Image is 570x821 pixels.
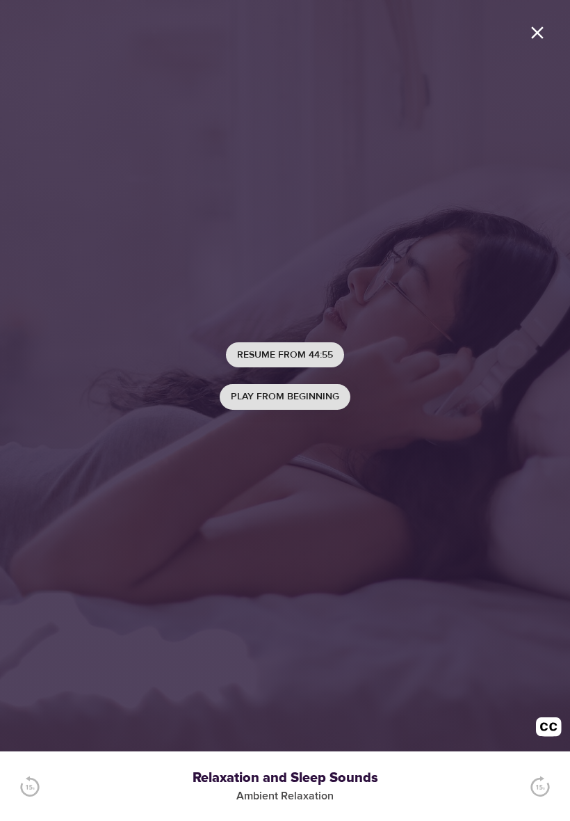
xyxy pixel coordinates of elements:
span: Play from beginning [231,388,339,406]
div: Ambient Relaxation [60,788,510,804]
div: Relaxation and Sleep Sounds [60,768,510,788]
img: open_caption.svg [536,717,562,743]
button: Resume from 44:55 [226,342,344,368]
button: Play from beginning [220,384,350,410]
span: Resume from 44:55 [237,346,333,364]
